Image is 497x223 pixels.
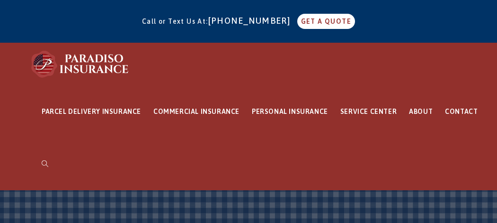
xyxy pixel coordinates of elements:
[252,108,328,115] span: PERSONAL INSURANCE
[147,85,246,138] a: COMMERCIAL INSURANCE
[409,108,433,115] span: ABOUT
[340,108,397,115] span: SERVICE CENTER
[142,18,208,25] span: Call or Text Us At:
[208,16,295,26] a: [PHONE_NUMBER]
[334,85,403,138] a: SERVICE CENTER
[445,108,478,115] span: CONTACT
[35,85,147,138] a: PARCEL DELIVERY INSURANCE
[28,50,133,78] img: Paradiso Insurance
[246,85,334,138] a: PERSONAL INSURANCE
[439,85,484,138] a: CONTACT
[153,108,240,115] span: COMMERCIAL INSURANCE
[42,108,141,115] span: PARCEL DELIVERY INSURANCE
[297,14,355,29] a: GET A QUOTE
[403,85,439,138] a: ABOUT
